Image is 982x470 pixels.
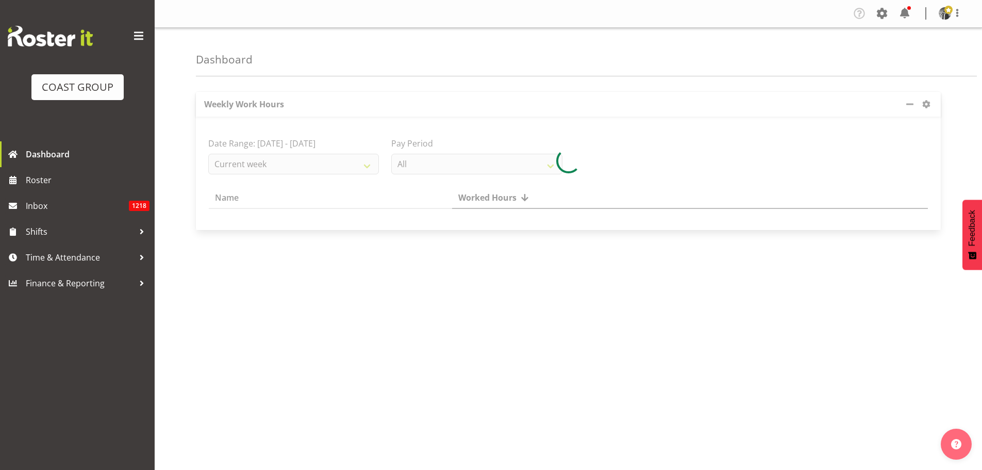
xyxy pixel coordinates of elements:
img: Rosterit website logo [8,26,93,46]
span: Dashboard [26,147,149,162]
span: Shifts [26,224,134,239]
span: Finance & Reporting [26,275,134,291]
span: Time & Attendance [26,250,134,265]
img: stefaan-simons7cdb5eda7cf2d86be9a9309e83275074.png [939,7,951,20]
span: Feedback [968,210,977,246]
span: Roster [26,172,149,188]
h4: Dashboard [196,54,253,66]
div: COAST GROUP [42,79,113,95]
span: Inbox [26,198,129,214]
img: help-xxl-2.png [951,439,961,449]
button: Feedback - Show survey [962,200,982,270]
span: 1218 [129,201,149,211]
